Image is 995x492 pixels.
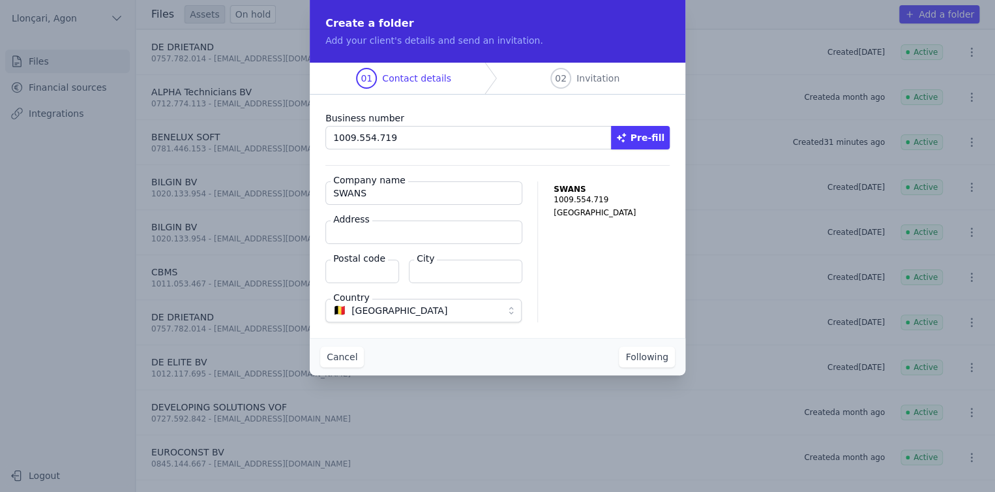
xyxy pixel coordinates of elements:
font: City [417,253,434,264]
font: 🇧🇪 [333,304,346,316]
font: SWANS [554,185,586,194]
font: 1009.554.719 [554,195,608,204]
font: Add your client's details and send an invitation. [325,35,543,46]
font: [GEOGRAPHIC_DATA] [351,305,447,316]
button: Cancel [320,346,364,367]
font: Create a folder [325,17,413,29]
font: Cancel [327,352,357,362]
font: Pre-fill [631,132,664,143]
button: 🇧🇪 [GEOGRAPHIC_DATA] [325,299,522,322]
font: Business number [325,113,404,123]
font: Contact details [382,73,451,84]
button: Pre-fill [611,126,670,149]
font: 02 [555,73,567,84]
font: Following [625,352,668,362]
font: Country [333,292,370,303]
font: Company name [333,175,406,185]
font: Postal code [333,253,385,264]
font: Invitation [576,73,619,84]
font: 01 [361,73,372,84]
nav: Progress [310,63,685,95]
button: Following [619,346,675,367]
font: [GEOGRAPHIC_DATA] [554,208,636,217]
font: Address [333,214,370,224]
